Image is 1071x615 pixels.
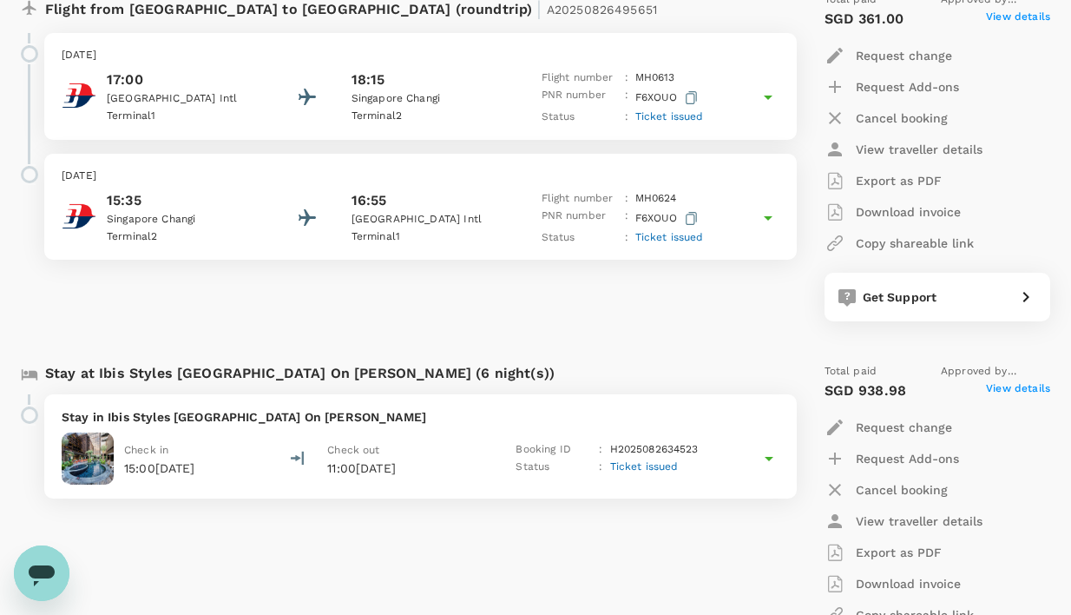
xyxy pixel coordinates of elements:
[825,9,904,30] p: SGD 361.00
[625,208,628,229] p: :
[124,460,195,477] p: 15:00[DATE]
[352,211,508,228] p: [GEOGRAPHIC_DATA] Intl
[856,575,961,592] p: Download invoice
[352,90,508,108] p: Singapore Changi
[856,450,959,467] p: Request Add-ons
[542,109,618,126] p: Status
[856,419,952,436] p: Request change
[635,208,701,229] p: F6XOUO
[625,229,628,247] p: :
[825,506,982,537] button: View traveller details
[635,231,704,243] span: Ticket issued
[352,190,387,211] p: 16:55
[352,108,508,125] p: Terminal 2
[856,235,974,252] p: Copy shareable link
[825,380,907,401] p: SGD 938.98
[856,512,982,530] p: View traveller details
[62,78,96,113] img: Malaysia Airlines
[825,102,948,134] button: Cancel booking
[45,363,555,384] p: Stay at Ibis Styles [GEOGRAPHIC_DATA] On [PERSON_NAME] (6 night(s))
[635,69,675,87] p: MH 0613
[825,443,959,474] button: Request Add-ons
[625,69,628,87] p: :
[856,172,942,189] p: Export as PDF
[825,228,974,259] button: Copy shareable link
[542,87,618,109] p: PNR number
[107,228,263,246] p: Terminal 2
[856,481,948,499] p: Cancel booking
[610,441,699,459] p: H2025082634523
[635,110,704,122] span: Ticket issued
[107,69,263,90] p: 17:00
[625,87,628,109] p: :
[516,459,592,476] p: Status
[599,459,602,476] p: :
[635,190,677,208] p: MH 0624
[610,460,679,473] span: Ticket issued
[625,190,628,208] p: :
[856,78,959,96] p: Request Add-ons
[825,71,959,102] button: Request Add-ons
[825,412,952,443] button: Request change
[599,441,602,459] p: :
[825,196,961,228] button: Download invoice
[542,190,618,208] p: Flight number
[62,408,779,426] p: Stay in Ibis Styles [GEOGRAPHIC_DATA] On [PERSON_NAME]
[62,199,96,234] img: Malaysia Airlines
[327,444,379,456] span: Check out
[542,69,618,87] p: Flight number
[107,211,263,228] p: Singapore Changi
[825,537,942,568] button: Export as PDF
[856,47,952,64] p: Request change
[986,9,1050,30] span: View details
[856,544,942,561] p: Export as PDF
[516,441,592,459] p: Booking ID
[863,290,937,304] span: Get Support
[547,3,657,17] span: A20250826495651
[352,228,508,246] p: Terminal 1
[62,47,779,64] p: [DATE]
[542,229,618,247] p: Status
[986,380,1050,401] span: View details
[635,87,701,109] p: F6XOUO
[107,190,263,211] p: 15:35
[124,444,168,456] span: Check in
[62,433,114,485] img: Ibis Styles Singapore On Macpherson
[825,363,877,380] span: Total paid
[856,141,982,158] p: View traveller details
[14,546,69,601] iframe: Button to launch messaging window
[107,90,263,108] p: [GEOGRAPHIC_DATA] Intl
[625,109,628,126] p: :
[856,203,961,221] p: Download invoice
[542,208,618,229] p: PNR number
[825,40,952,71] button: Request change
[825,165,942,196] button: Export as PDF
[825,134,982,165] button: View traveller details
[825,568,961,599] button: Download invoice
[327,460,492,477] p: 11:00[DATE]
[856,109,948,127] p: Cancel booking
[62,168,779,185] p: [DATE]
[107,108,263,125] p: Terminal 1
[941,363,1050,380] span: Approved by
[352,69,385,90] p: 18:15
[825,474,948,506] button: Cancel booking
